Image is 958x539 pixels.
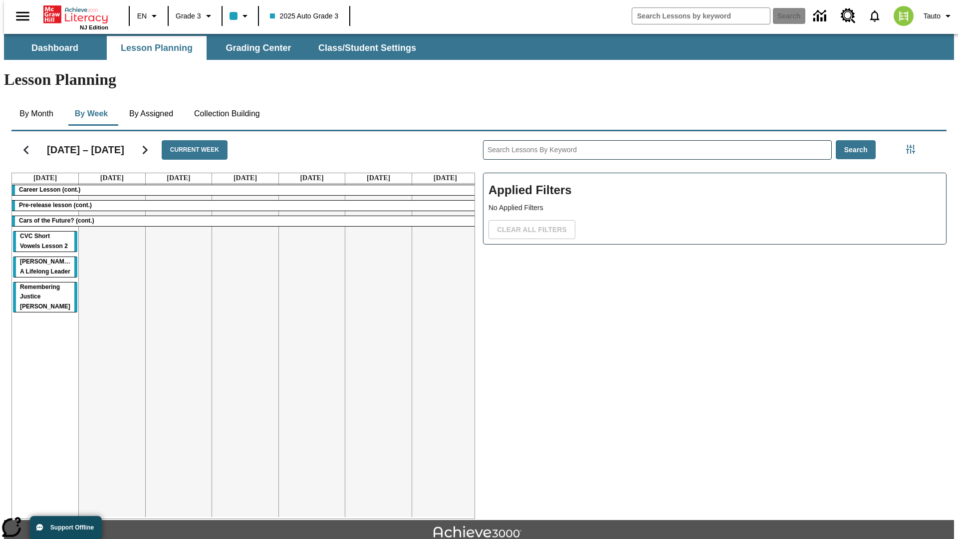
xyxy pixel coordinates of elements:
span: 2025 Auto Grade 3 [270,11,339,21]
div: Calendar [3,127,475,519]
a: Home [43,4,108,24]
button: Language: EN, Select a language [133,7,165,25]
span: Pre-release lesson (cont.) [19,202,92,209]
button: By Week [66,102,116,126]
div: Dianne Feinstein: A Lifelong Leader [13,257,77,277]
div: SubNavbar [4,34,954,60]
button: Select a new avatar [888,3,920,29]
span: Class/Student Settings [318,42,416,54]
button: Grading Center [209,36,308,60]
button: Class color is light blue. Change class color [226,7,255,25]
input: search field [632,8,770,24]
div: Applied Filters [483,173,947,245]
a: September 29, 2025 [31,173,59,183]
span: EN [137,11,147,21]
button: Search [836,140,876,160]
span: Grade 3 [176,11,201,21]
a: Notifications [862,3,888,29]
div: Career Lesson (cont.) [12,185,479,195]
span: Career Lesson (cont.) [19,186,80,193]
a: Data Center [807,2,835,30]
button: Profile/Settings [920,7,958,25]
div: Pre-release lesson (cont.) [12,201,479,211]
p: No Applied Filters [488,203,941,213]
span: CVC Short Vowels Lesson 2 [20,233,68,250]
a: October 5, 2025 [432,173,459,183]
div: SubNavbar [4,36,425,60]
div: Cars of the Future? (cont.) [12,216,479,226]
div: CVC Short Vowels Lesson 2 [13,232,77,252]
button: Support Offline [30,516,102,539]
span: Dianne Feinstein: A Lifelong Leader [20,258,72,275]
div: Home [43,3,108,30]
span: Lesson Planning [121,42,193,54]
span: Cars of the Future? (cont.) [19,217,94,224]
button: By Month [11,102,61,126]
button: Dashboard [5,36,105,60]
div: Search [475,127,947,519]
a: September 30, 2025 [98,173,126,183]
span: Tauto [924,11,941,21]
span: Grading Center [226,42,291,54]
a: October 1, 2025 [165,173,192,183]
button: Next [132,137,158,163]
span: Remembering Justice O'Connor [20,283,70,310]
button: Collection Building [186,102,268,126]
a: October 3, 2025 [298,173,325,183]
span: NJ Edition [80,24,108,30]
button: Grade: Grade 3, Select a grade [172,7,219,25]
img: avatar image [894,6,914,26]
button: Class/Student Settings [310,36,424,60]
button: Lesson Planning [107,36,207,60]
a: October 4, 2025 [365,173,392,183]
div: Remembering Justice O'Connor [13,282,77,312]
h2: [DATE] – [DATE] [47,144,124,156]
input: Search Lessons By Keyword [483,141,831,159]
button: By Assigned [121,102,181,126]
span: Dashboard [31,42,78,54]
button: Previous [13,137,39,163]
button: Filters Side menu [901,139,921,159]
button: Open side menu [8,1,37,31]
a: October 2, 2025 [232,173,259,183]
span: Support Offline [50,524,94,531]
h1: Lesson Planning [4,70,954,89]
button: Current Week [162,140,228,160]
h2: Applied Filters [488,178,941,203]
a: Resource Center, Will open in new tab [835,2,862,29]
